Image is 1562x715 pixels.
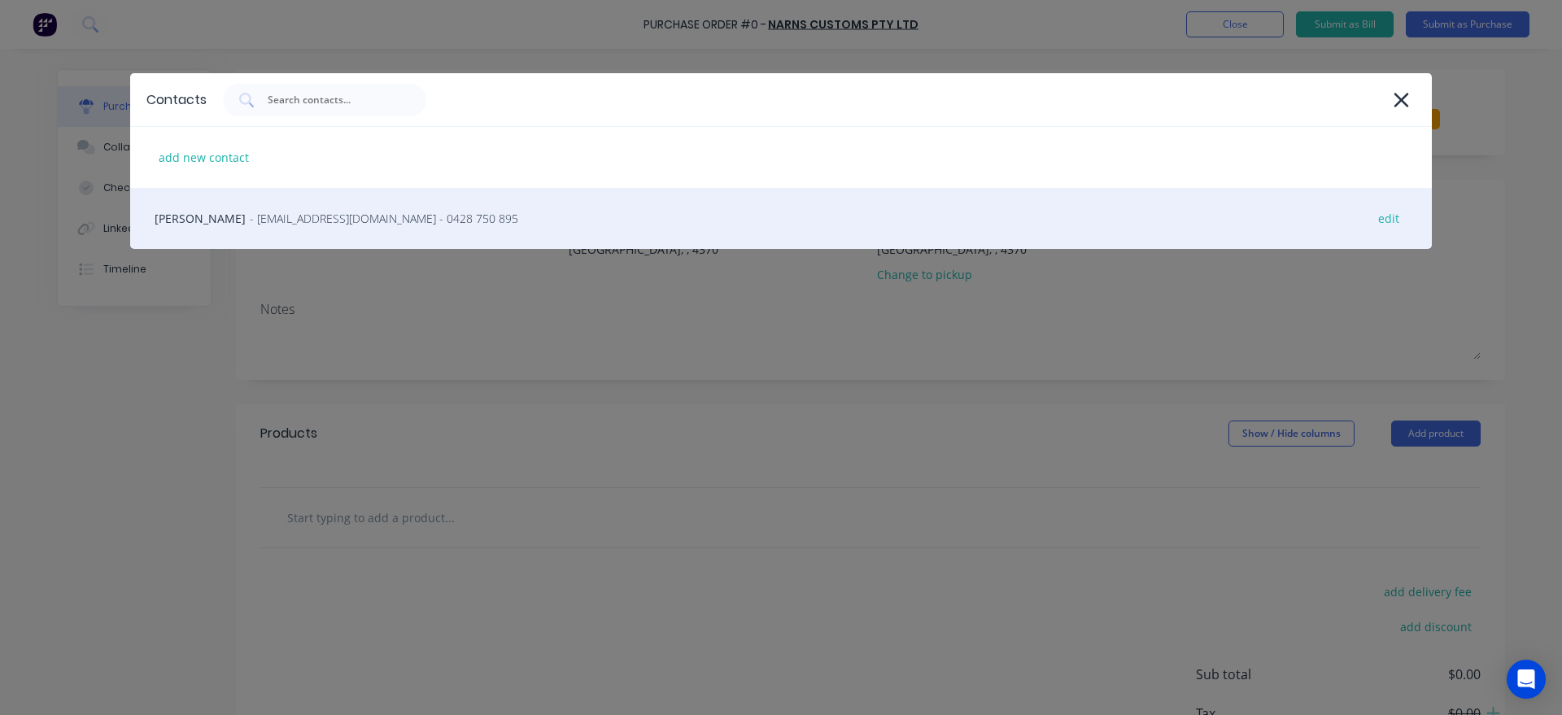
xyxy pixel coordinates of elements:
[250,210,518,227] span: - [EMAIL_ADDRESS][DOMAIN_NAME] - 0428 750 895
[266,92,401,108] input: Search contacts...
[1370,206,1407,231] div: edit
[151,145,257,170] div: add new contact
[1507,660,1546,699] div: Open Intercom Messenger
[130,188,1432,249] div: [PERSON_NAME]
[146,90,207,110] div: Contacts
